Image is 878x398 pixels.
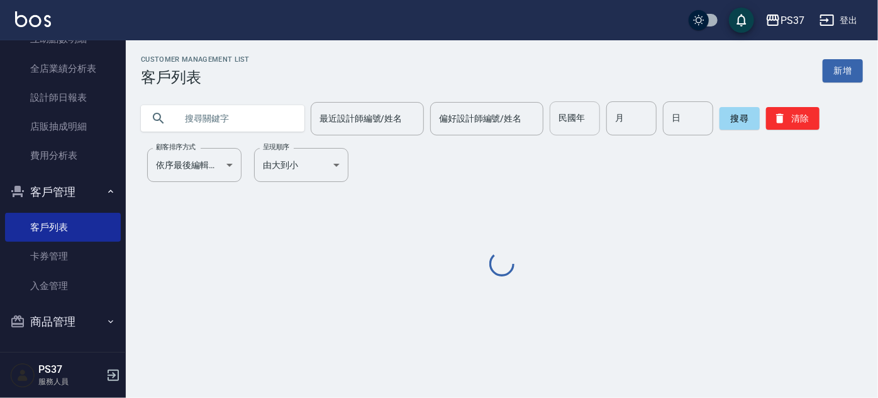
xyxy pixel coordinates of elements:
[156,142,196,152] label: 顧客排序方式
[5,141,121,170] a: 費用分析表
[5,242,121,271] a: 卡券管理
[781,13,804,28] div: PS37
[720,107,760,130] button: 搜尋
[5,112,121,141] a: 店販抽成明細
[814,9,863,32] button: 登出
[5,54,121,83] a: 全店業績分析表
[176,101,294,135] input: 搜尋關鍵字
[141,69,250,86] h3: 客戶列表
[760,8,809,33] button: PS37
[823,59,863,82] a: 新增
[5,305,121,338] button: 商品管理
[5,176,121,208] button: 客戶管理
[10,363,35,388] img: Person
[766,107,820,130] button: 清除
[5,83,121,112] a: 設計師日報表
[5,271,121,300] a: 入金管理
[15,11,51,27] img: Logo
[147,148,242,182] div: 依序最後編輯時間
[254,148,348,182] div: 由大到小
[141,55,250,64] h2: Customer Management List
[5,213,121,242] a: 客戶列表
[263,142,289,152] label: 呈現順序
[38,376,103,387] p: 服務人員
[38,363,103,376] h5: PS37
[729,8,754,33] button: save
